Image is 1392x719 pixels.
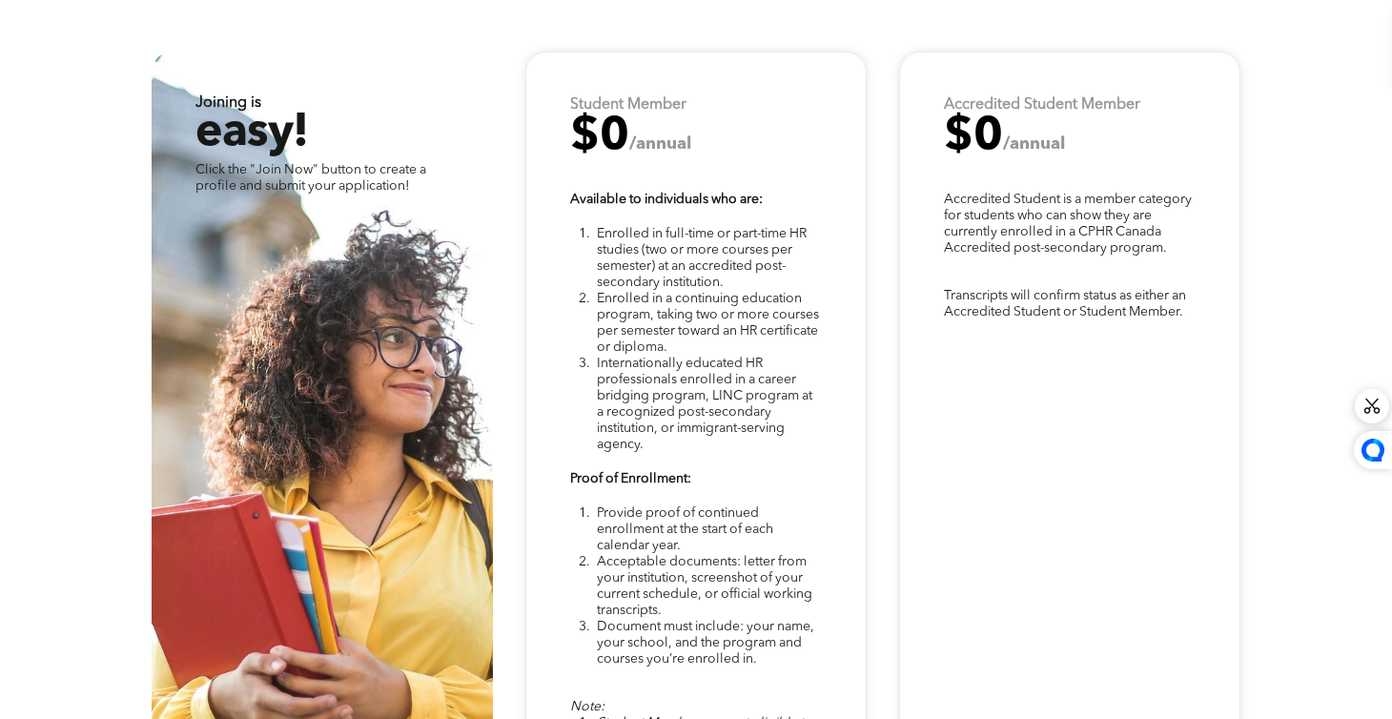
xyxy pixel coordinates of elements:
span: Click the "Join Now" button to create a profile and submit your application! [195,163,426,193]
span: Internationally educated HR professionals enrolled in a career bridging program, LINC program at ... [597,357,812,451]
span: $0 [570,114,629,160]
strong: Joining is [195,95,261,111]
strong: Proof of Enrollment: [570,472,691,485]
strong: Accredited Student Member [944,97,1140,113]
span: Enrolled in a continuing education program, taking two or more courses per semester toward an HR ... [597,292,819,354]
span: $0 [944,114,1003,160]
span: Acceptable documents: letter from your institution, screenshot of your current schedule, or offic... [597,555,812,617]
strong: Available to individuals who are: [570,193,763,206]
span: Transcripts will confirm status as either an Accredited Student or Student Member. [944,289,1186,318]
span: /annual [1003,135,1065,153]
strong: Student Member [570,97,686,113]
span: Note: [570,700,604,713]
span: /annual [629,135,691,153]
span: Provide proof of continued enrollment at the start of each calendar year. [597,506,773,552]
span: Accredited Student is a member category for students who can show they are currently enrolled in ... [944,193,1192,255]
span: Enrolled in full-time or part-time HR studies (two or more courses per semester) at an accredited... [597,227,807,289]
span: Document must include: your name, your school, and the program and courses you’re enrolled in. [597,620,814,666]
span: easy! [195,111,308,156]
